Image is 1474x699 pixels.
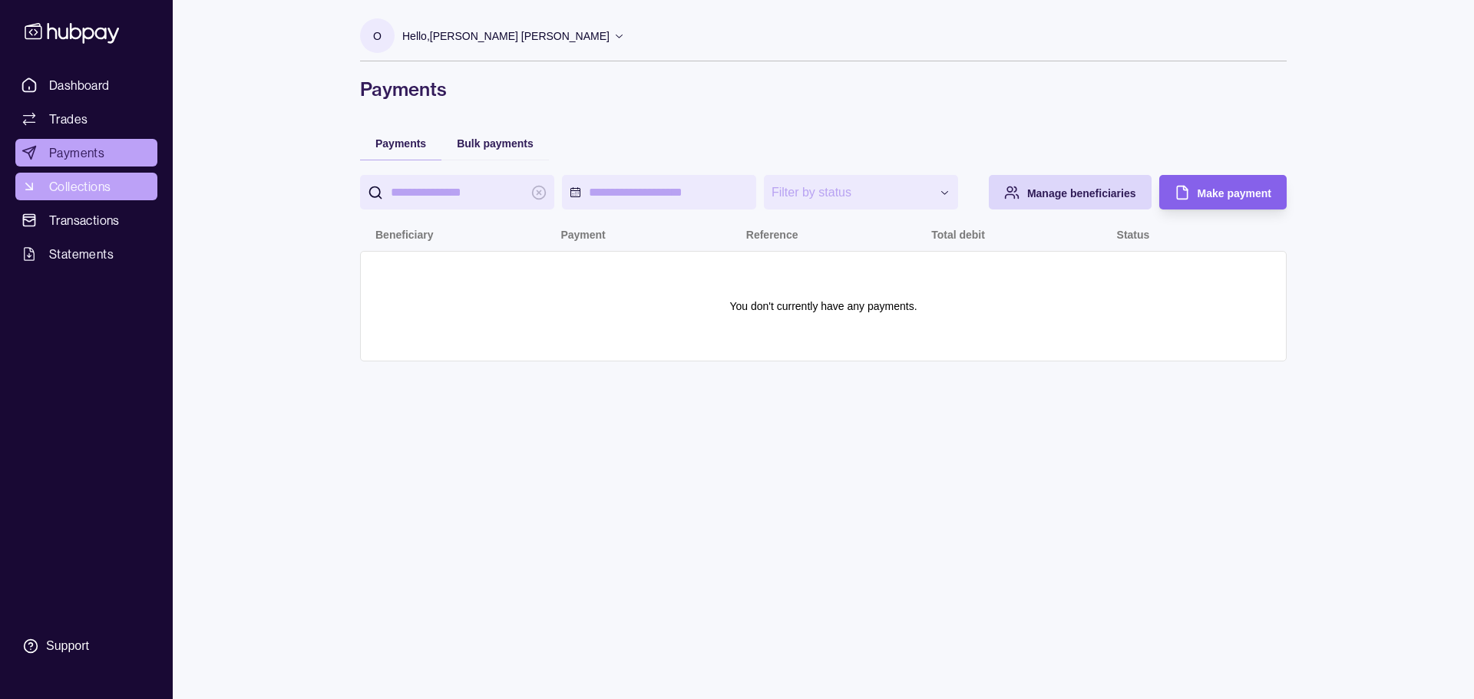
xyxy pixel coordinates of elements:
a: Dashboard [15,71,157,99]
a: Trades [15,105,157,133]
h1: Payments [360,77,1287,101]
a: Support [15,630,157,662]
p: Hello, [PERSON_NAME] [PERSON_NAME] [402,28,610,45]
p: You don't currently have any payments. [729,298,917,315]
div: Support [46,638,89,654]
input: search [391,175,524,209]
p: Beneficiary [375,229,433,241]
span: Transactions [49,211,120,229]
p: Payment [560,229,605,241]
button: Make payment [1159,175,1287,209]
p: Total debit [931,229,985,241]
button: Manage beneficiaries [989,175,1152,209]
span: Manage beneficiaries [1027,187,1136,199]
a: Statements [15,240,157,268]
span: Statements [49,245,114,263]
a: Transactions [15,206,157,234]
span: Collections [49,177,111,196]
span: Make payment [1198,187,1271,199]
span: Dashboard [49,76,110,94]
p: O [373,28,382,45]
span: Payments [49,143,104,162]
a: Collections [15,173,157,200]
a: Payments [15,139,157,167]
p: Reference [746,229,798,241]
span: Trades [49,110,88,128]
span: Bulk payments [457,137,534,150]
p: Status [1117,229,1150,241]
span: Payments [375,137,426,150]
